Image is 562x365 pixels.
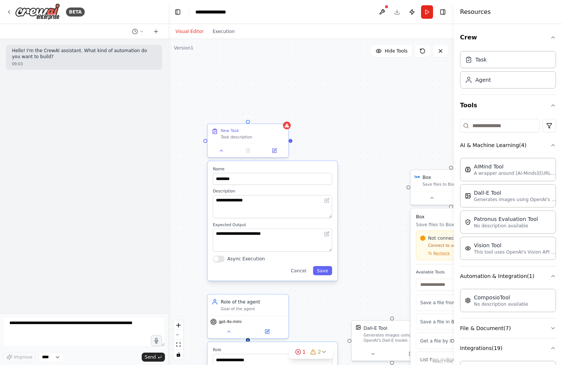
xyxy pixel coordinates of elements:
[213,167,332,172] label: Name
[416,221,535,228] p: Save files to Box
[474,189,556,197] div: Dall-E Tool
[423,182,487,187] div: Save files to Box
[420,299,509,306] p: Save a file from URL in Box
[465,219,471,225] img: PatronusEvalTool
[460,48,556,95] div: Crew
[364,325,388,331] div: Dall-E Tool
[318,348,321,356] span: 2
[460,8,491,17] h4: Resources
[150,27,162,36] button: Start a new chat
[474,301,528,307] p: No description available
[213,222,332,227] label: Expected Output
[460,135,556,155] button: AI & Machine Learning(4)
[3,352,36,362] button: Improve
[221,306,284,312] div: Goal of the agent
[465,245,471,251] img: VisionTool
[460,286,556,318] div: Automation & Integration(1)
[221,128,239,133] div: New Task
[289,345,333,359] button: 12
[221,135,284,140] div: Task description
[287,266,310,275] button: Cancel
[323,230,331,238] button: Open in editor
[393,350,430,358] button: Open in side panel
[323,197,331,204] button: Open in editor
[474,197,556,203] p: Generates images using OpenAI's Dall-E model.
[420,356,509,363] p: List files in Box
[142,353,165,362] button: Send
[207,294,289,339] div: Role of the agentGoal of the agentgpt-4o-miniRole
[221,299,284,305] div: Role of the agent
[416,270,535,275] label: Available Tools
[433,251,450,256] span: Recheck
[474,242,556,249] div: Vision Tool
[474,294,528,301] div: ComposioTool
[474,249,556,255] p: This tool uses OpenAI's Vision API to describe the contents of an image.
[460,27,556,48] button: Crew
[174,330,183,340] button: zoom out
[465,167,471,173] img: AIMindTool
[420,318,509,325] p: Save a file in Box
[433,359,453,363] a: React Flow attribution
[364,333,429,343] div: Generates images using OpenAI's Dall-E model.
[420,338,509,344] p: Get a file by ID in Box
[227,255,265,262] label: Async Execution
[151,335,162,346] button: Click to speak your automation idea
[410,169,492,205] div: BoxBoxSave files to BoxBoxSave files to BoxNot connectedConnect to use this integrationRecheckAva...
[171,27,208,36] button: Visual Editor
[416,213,535,220] h3: Box
[174,350,183,359] button: toggle interactivity
[263,147,286,155] button: Open in side panel
[356,325,361,330] img: DallETool
[174,340,183,350] button: fit view
[14,354,32,360] span: Improve
[234,147,262,155] button: No output available
[195,8,226,16] nav: breadcrumb
[385,48,408,54] span: Hide Tools
[213,189,332,194] label: Description
[465,297,471,303] img: ComposioTool
[172,7,183,17] button: Hide left sidebar
[460,95,556,116] button: Tools
[313,266,332,275] button: Save
[174,320,183,359] div: React Flow controls
[460,266,556,286] button: Automation & Integration(1)
[213,347,332,353] label: Role
[415,174,420,179] img: Box
[129,27,147,36] button: Switch to previous chat
[460,318,556,338] button: File & Document(7)
[174,320,183,330] button: zoom in
[219,319,241,324] span: gpt-4o-mini
[15,3,60,20] img: Logo
[351,320,433,361] div: DallEToolDall-E ToolGenerates images using OpenAI's Dall-E model.
[371,45,412,57] button: Hide Tools
[174,45,193,51] div: Version 1
[249,327,286,335] button: Open in side panel
[475,76,491,84] div: Agent
[474,170,556,176] p: A wrapper around [AI-Minds]([URL][DOMAIN_NAME]). Useful for when you need answers to questions fr...
[423,174,431,180] div: Box
[474,215,538,223] div: Patronus Evaluation Tool
[460,338,556,358] button: Integrations(19)
[303,348,306,356] span: 1
[474,223,538,229] p: No description available
[12,48,156,60] p: Hello! I'm the CrewAI assistant. What kind of automation do you want to build?
[428,235,462,241] span: Not connected
[460,155,556,266] div: AI & Machine Learning(4)
[66,8,85,17] div: BETA
[474,163,556,170] div: AIMind Tool
[465,193,471,199] img: DallETool
[12,61,156,67] div: 09:03
[208,27,239,36] button: Execution
[145,354,156,360] span: Send
[475,56,487,63] div: Task
[420,243,495,248] p: Connect to use this integration
[420,251,450,256] button: Recheck
[438,7,448,17] button: Hide right sidebar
